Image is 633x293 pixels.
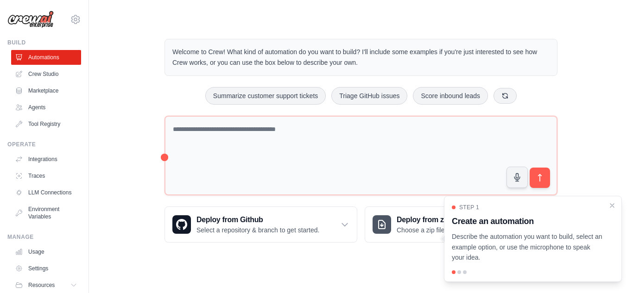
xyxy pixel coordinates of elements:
a: Automations [11,50,81,65]
a: LLM Connections [11,185,81,200]
h3: Deploy from zip file [397,214,475,225]
a: Marketplace [11,83,81,98]
div: Manage [7,233,81,241]
p: Describe the automation you want to build, select an example option, or use the microphone to spe... [452,231,603,263]
p: Welcome to Crew! What kind of automation do you want to build? I'll include some examples if you'... [172,47,550,68]
button: Triage GitHub issues [331,87,407,105]
p: Select a repository & branch to get started. [196,225,319,235]
span: Step 1 [459,204,479,211]
a: Crew Studio [11,67,81,81]
img: Logo [7,11,54,28]
a: Settings [11,261,81,276]
button: Resources [11,278,81,293]
button: Summarize customer support tickets [205,87,326,105]
a: Tool Registry [11,117,81,131]
h3: Create an automation [452,215,603,228]
button: Close walkthrough [608,202,616,209]
div: Operate [7,141,81,148]
div: Build [7,39,81,46]
span: Resources [28,281,55,289]
h3: Deploy from Github [196,214,319,225]
a: Agents [11,100,81,115]
a: Usage [11,244,81,259]
a: Traces [11,168,81,183]
a: Integrations [11,152,81,167]
p: Choose a zip file to upload. [397,225,475,235]
button: Score inbound leads [413,87,488,105]
a: Environment Variables [11,202,81,224]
